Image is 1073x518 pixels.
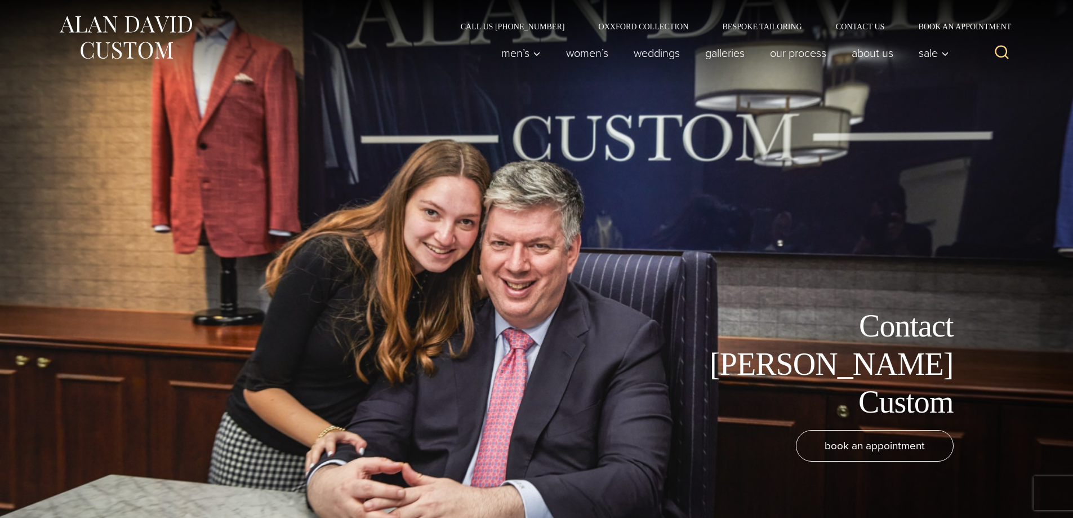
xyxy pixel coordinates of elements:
nav: Secondary Navigation [444,23,1016,30]
h1: Contact [PERSON_NAME] Custom [700,307,954,421]
a: Contact Us [819,23,902,30]
a: Oxxford Collection [581,23,705,30]
a: Call Us [PHONE_NUMBER] [444,23,582,30]
a: Women’s [553,42,621,64]
nav: Primary Navigation [488,42,955,64]
a: Galleries [692,42,757,64]
span: book an appointment [825,437,925,454]
button: View Search Form [989,39,1016,67]
img: Alan David Custom [58,12,193,63]
a: About Us [839,42,906,64]
a: book an appointment [796,430,954,462]
span: Men’s [501,47,541,59]
a: Book an Appointment [901,23,1015,30]
a: Bespoke Tailoring [705,23,818,30]
a: weddings [621,42,692,64]
a: Our Process [757,42,839,64]
span: Sale [919,47,949,59]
